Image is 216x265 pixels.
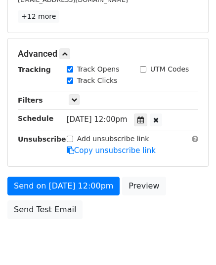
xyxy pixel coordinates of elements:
[67,115,128,124] span: [DATE] 12:00pm
[18,135,66,143] strong: Unsubscribe
[67,146,156,155] a: Copy unsubscribe link
[122,177,166,195] a: Preview
[18,48,198,59] h5: Advanced
[18,96,43,104] strong: Filters
[7,177,120,195] a: Send on [DATE] 12:00pm
[18,114,53,122] strong: Schedule
[167,218,216,265] iframe: Chat Widget
[18,10,59,23] a: +12 more
[18,66,51,74] strong: Tracking
[77,76,118,86] label: Track Clicks
[7,200,83,219] a: Send Test Email
[77,64,120,75] label: Track Opens
[77,134,149,144] label: Add unsubscribe link
[150,64,189,75] label: UTM Codes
